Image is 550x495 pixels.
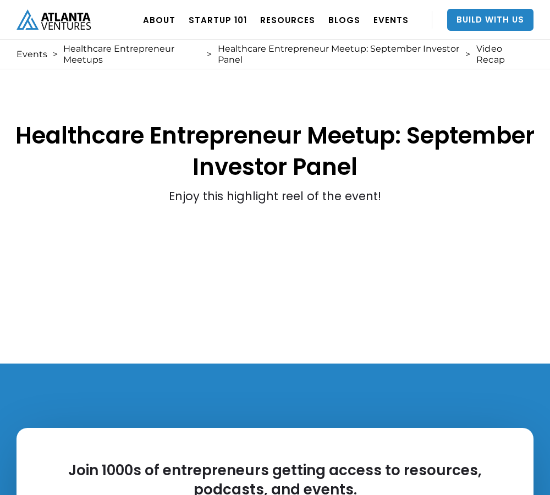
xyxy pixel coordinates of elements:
a: Events [16,49,47,60]
div: > [207,49,212,60]
a: RESOURCES [260,4,315,35]
a: Healthcare Entrepreneur Meetup: September Investor Panel [218,43,460,65]
a: BLOGS [328,4,360,35]
h1: Healthcare Entrepreneur Meetup: September Investor Panel [11,65,539,183]
div: > [465,49,470,60]
a: Healthcare Entrepreneur Meetups [63,43,201,65]
a: Build With Us [447,9,533,31]
a: ABOUT [143,4,175,35]
a: EVENTS [373,4,409,35]
a: Startup 101 [189,4,247,35]
div: Video Recap [476,43,528,65]
div: > [53,49,58,60]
